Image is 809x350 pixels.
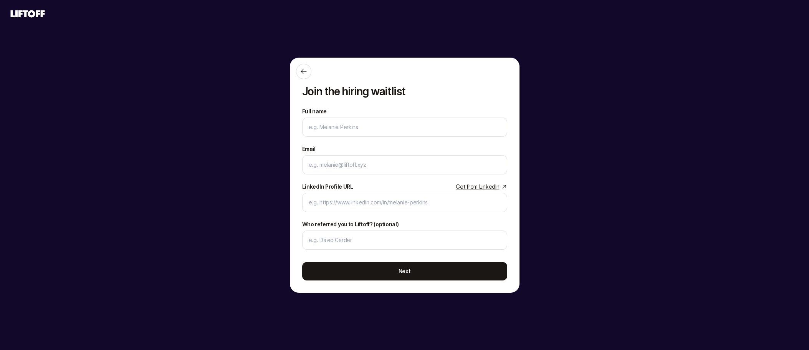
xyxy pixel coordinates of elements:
[302,220,399,229] label: Who referred you to Liftoff? (optional)
[309,198,501,207] input: e.g. https://www.linkedin.com/in/melanie-perkins
[456,182,507,191] a: Get from LinkedIn
[309,160,501,169] input: e.g. melanie@liftoff.xyz
[302,262,507,280] button: Next
[309,123,501,132] input: e.g. Melanie Perkins
[302,144,316,154] label: Email
[309,236,501,245] input: e.g. David Carder
[302,85,507,98] p: Join the hiring waitlist
[302,182,353,191] div: LinkedIn Profile URL
[302,107,327,116] label: Full name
